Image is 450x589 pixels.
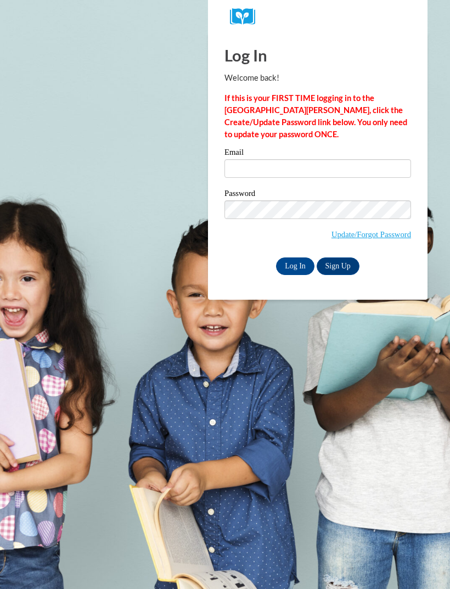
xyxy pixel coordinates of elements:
[230,8,406,25] a: COX Campus
[331,230,411,239] a: Update/Forgot Password
[224,72,411,84] p: Welcome back!
[224,148,411,159] label: Email
[224,189,411,200] label: Password
[276,257,314,275] input: Log In
[224,93,407,139] strong: If this is your FIRST TIME logging in to the [GEOGRAPHIC_DATA][PERSON_NAME], click the Create/Upd...
[224,44,411,66] h1: Log In
[317,257,359,275] a: Sign Up
[230,8,263,25] img: Logo brand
